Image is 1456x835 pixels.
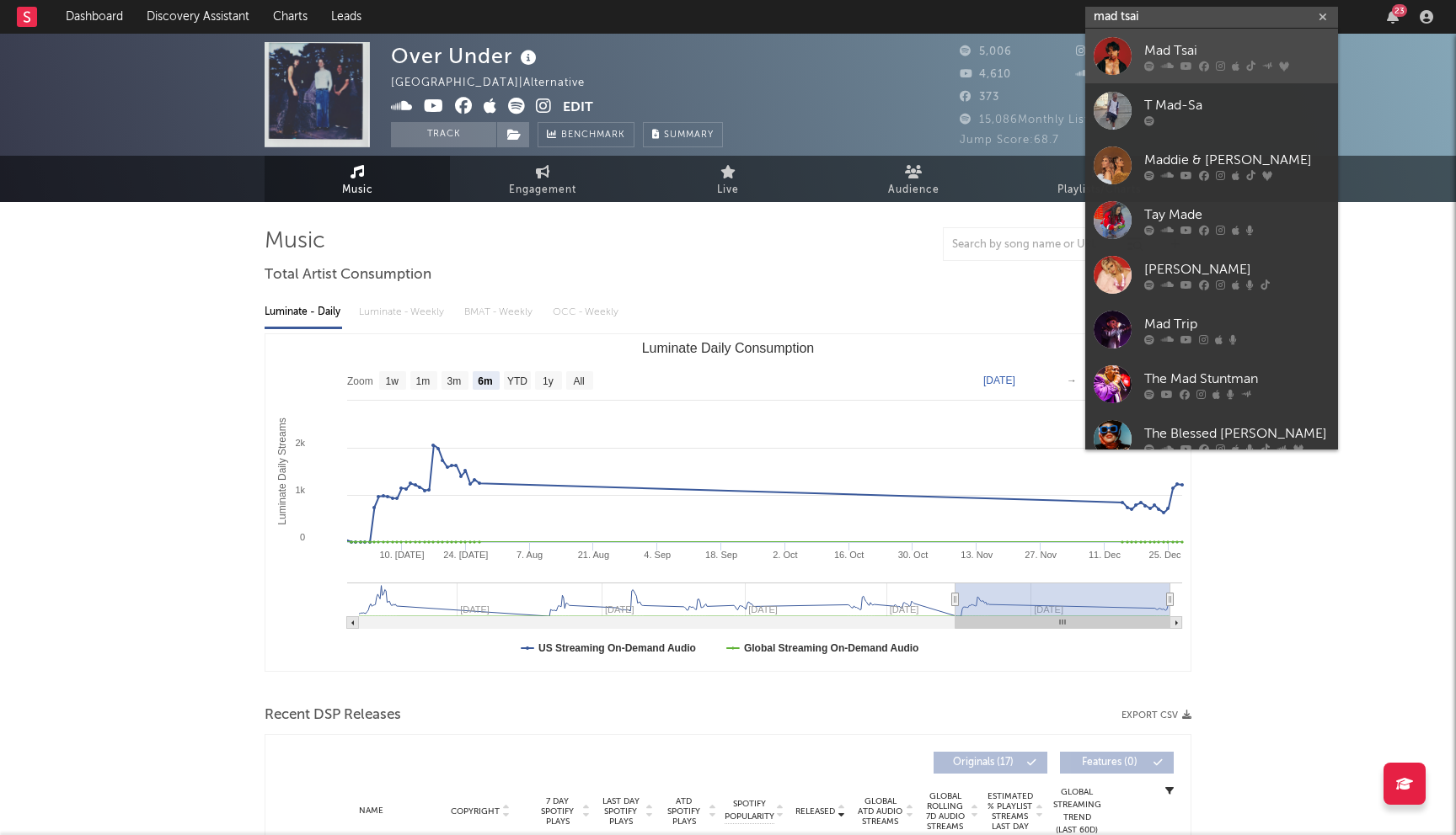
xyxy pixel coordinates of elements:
[391,73,604,93] div: [GEOGRAPHIC_DATA] | Alternative
[443,550,488,560] text: 24. [DATE]
[265,156,450,202] a: Music
[664,130,714,140] span: Summary
[543,375,554,387] text: 1y
[1085,29,1338,83] a: Mad Tsai
[507,375,527,387] text: YTD
[960,135,1059,146] span: Jump Score: 68.7
[538,642,696,654] text: US Streaming On-Demand Audio
[773,550,797,560] text: 2. Oct
[1387,10,1399,24] button: 23
[1025,550,1057,560] text: 27. Nov
[898,550,928,560] text: 30. Oct
[276,417,288,524] text: Luminate Daily Streams
[535,796,580,827] span: 7 Day Spotify Plays
[447,375,462,387] text: 3m
[635,156,821,202] a: Live
[347,375,373,387] text: Zoom
[316,805,426,817] div: Name
[661,796,706,827] span: ATD Spotify Plays
[834,550,864,560] text: 16. Oct
[1392,4,1407,17] div: 23
[643,122,723,147] button: Summary
[1144,95,1330,115] div: T Mad-Sa
[1085,193,1338,247] a: Tay Made
[379,550,424,560] text: 10. [DATE]
[295,438,305,448] text: 2k
[1076,46,1128,57] span: 5,499
[1121,710,1191,721] button: Export CSV
[265,265,431,285] span: Total Artist Consumption
[451,806,500,816] span: Copyright
[1144,369,1330,389] div: The Mad Stuntman
[300,532,305,542] text: 0
[960,114,1121,125] span: 15,086 Monthly Listeners
[821,156,1006,202] a: Audience
[1085,412,1338,466] a: The Blessed [PERSON_NAME]
[295,485,305,495] text: 1k
[944,238,1121,252] input: Search by song name or URL
[960,46,1012,57] span: 5,006
[1085,357,1338,412] a: The Mad Stuntman
[644,550,671,560] text: 4. Sep
[386,375,399,387] text: 1w
[1006,156,1191,202] a: Playlists/Charts
[1085,247,1338,302] a: [PERSON_NAME]
[961,550,993,560] text: 13. Nov
[717,180,739,200] span: Live
[416,375,431,387] text: 1m
[1076,69,1109,80] span: 32
[1144,314,1330,334] div: Mad Trip
[391,42,541,70] div: Over Under
[1060,752,1174,774] button: Features(0)
[1085,83,1338,138] a: T Mad-Sa
[705,550,737,560] text: 18. Sep
[265,298,342,327] div: Luminate - Daily
[1089,550,1121,560] text: 11. Dec
[478,375,492,387] text: 6m
[538,122,634,147] a: Benchmark
[642,341,815,355] text: Luminate Daily Consumption
[1085,7,1338,28] input: Search for artists
[1144,259,1330,279] div: [PERSON_NAME]
[342,180,373,200] span: Music
[1144,150,1330,170] div: Maddie & [PERSON_NAME]
[450,156,635,202] a: Engagement
[1085,138,1338,193] a: Maddie & [PERSON_NAME]
[987,791,1033,832] span: Estimated % Playlist Streams Last Day
[960,92,999,103] span: 373
[888,180,939,200] span: Audience
[744,642,919,654] text: Global Streaming On-Demand Audio
[1085,302,1338,357] a: Mad Trip
[1149,550,1181,560] text: 25. Dec
[1144,205,1330,225] div: Tay Made
[578,550,609,560] text: 21. Aug
[1071,758,1148,768] span: Features ( 0 )
[1144,423,1330,444] div: The Blessed [PERSON_NAME]
[391,122,496,147] button: Track
[960,69,1011,80] span: 4,610
[265,705,401,726] span: Recent DSP Releases
[265,334,1191,671] svg: Luminate Daily Consumption
[1144,40,1330,61] div: Mad Tsai
[1067,375,1077,386] text: →
[563,98,593,119] button: Edit
[509,180,576,200] span: Engagement
[795,806,835,816] span: Released
[517,550,543,560] text: 7. Aug
[922,791,968,832] span: Global Rolling 7D Audio Streams
[573,375,584,387] text: All
[561,125,625,146] span: Benchmark
[725,798,774,823] span: Spotify Popularity
[945,758,1022,768] span: Originals ( 17 )
[983,375,1015,386] text: [DATE]
[857,796,903,827] span: Global ATD Audio Streams
[1057,180,1141,200] span: Playlists/Charts
[934,752,1047,774] button: Originals(17)
[598,796,643,827] span: Last Day Spotify Plays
